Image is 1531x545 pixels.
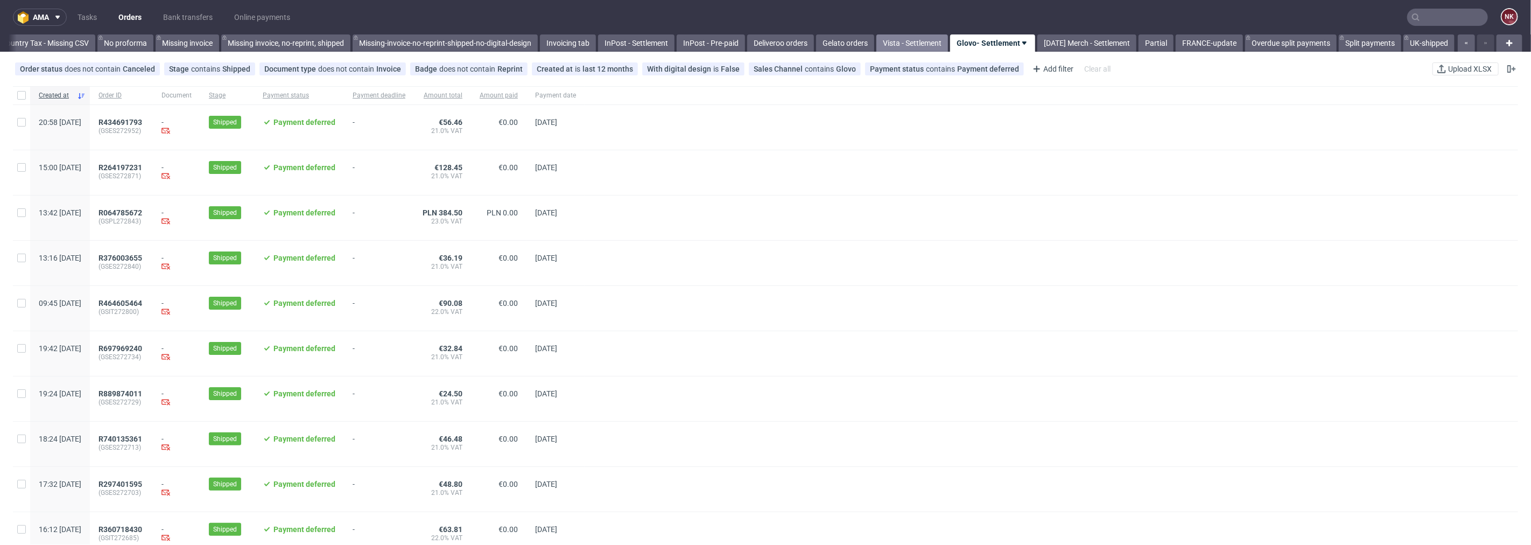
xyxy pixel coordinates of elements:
span: Payment deferred [273,163,335,172]
button: ama [13,9,67,26]
div: False [721,65,740,73]
span: Upload XLSX [1446,65,1494,73]
div: - [161,163,192,182]
span: Shipped [213,163,237,172]
span: €24.50 [439,389,462,398]
span: 21.0% VAT [423,353,462,361]
span: €90.08 [439,299,462,308]
span: - [353,254,405,272]
div: - [161,299,192,318]
a: R264197231 [99,163,144,172]
span: does not contain [439,65,497,73]
a: Orders [112,9,148,26]
div: - [161,525,192,544]
span: R264197231 [99,163,142,172]
span: contains [926,65,957,73]
span: R360718430 [99,525,142,534]
span: 20:58 [DATE] [39,118,81,127]
span: €0.00 [498,118,518,127]
span: 22.0% VAT [423,534,462,542]
div: - [161,118,192,137]
a: InPost - Pre-paid [677,34,745,52]
span: With digital design [647,65,713,73]
span: Shipped [213,344,237,353]
span: [DATE] [535,435,557,443]
span: Payment deferred [273,118,335,127]
span: Created at [537,65,575,73]
span: - [353,208,405,227]
span: Shipped [213,479,237,489]
span: 21.0% VAT [423,172,462,180]
div: - [161,254,192,272]
span: is [713,65,721,73]
div: - [161,480,192,499]
a: Missing invoice, no-reprint, shipped [221,34,350,52]
div: Reprint [497,65,523,73]
span: €0.00 [498,299,518,308]
span: [DATE] [535,254,557,262]
span: (GSIT272685) [99,534,144,542]
figcaption: NK [1502,9,1517,24]
span: - [353,299,405,318]
span: [DATE] [535,163,557,172]
span: PLN 0.00 [487,208,518,217]
span: R889874011 [99,389,142,398]
span: [DATE] [535,480,557,488]
a: Missing-invoice-no-reprint-shipped-no-digital-design [353,34,538,52]
span: 16:12 [DATE] [39,525,81,534]
span: R434691793 [99,118,142,127]
span: Payment deferred [273,208,335,217]
div: - [161,344,192,363]
span: 18:24 [DATE] [39,435,81,443]
span: Sales Channel [754,65,805,73]
a: No proforma [97,34,153,52]
span: Shipped [213,208,237,218]
span: Payment date [535,91,576,100]
span: [DATE] [535,118,557,127]
a: Invoicing tab [540,34,596,52]
span: (GSES272734) [99,353,144,361]
span: - [353,163,405,182]
span: ama [33,13,49,21]
span: Shipped [213,253,237,263]
span: (GSES272713) [99,443,144,452]
span: [DATE] [535,525,557,534]
span: [DATE] [535,344,557,353]
span: - [353,118,405,137]
a: R464605464 [99,299,144,308]
span: Shipped [213,117,237,127]
span: Created at [39,91,73,100]
span: 21.0% VAT [423,398,462,407]
div: last 12 months [582,65,633,73]
span: €36.19 [439,254,462,262]
a: R360718430 [99,525,144,534]
span: PLN 384.50 [423,208,462,217]
div: Glovo [836,65,856,73]
span: 13:16 [DATE] [39,254,81,262]
span: (GSES272729) [99,398,144,407]
a: Split payments [1339,34,1401,52]
span: Shipped [213,525,237,534]
span: 17:32 [DATE] [39,480,81,488]
span: Document [161,91,192,100]
span: Shipped [213,298,237,308]
span: R697969240 [99,344,142,353]
span: Order ID [99,91,144,100]
span: €46.48 [439,435,462,443]
span: is [575,65,582,73]
span: 21.0% VAT [423,443,462,452]
a: [DATE] Merch - Settlement [1037,34,1136,52]
span: R740135361 [99,435,142,443]
span: (GSPL272843) [99,217,144,226]
span: - [353,435,405,453]
span: [DATE] [535,299,557,308]
span: Badge [415,65,439,73]
div: Payment deferred [957,65,1019,73]
span: R376003655 [99,254,142,262]
a: Online payments [228,9,297,26]
span: 21.0% VAT [423,127,462,135]
div: Invoice [376,65,401,73]
span: Order status [20,65,65,73]
a: FRANCE-update [1176,34,1243,52]
span: does not contain [65,65,123,73]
